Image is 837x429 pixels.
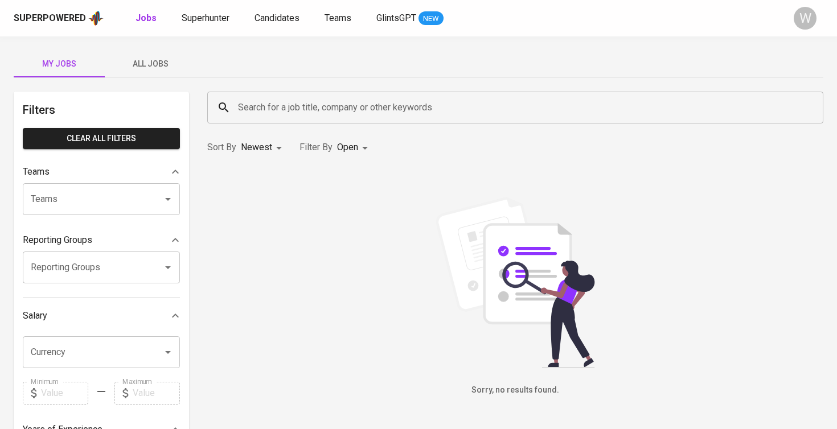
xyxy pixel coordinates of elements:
span: My Jobs [20,57,98,71]
p: Sort By [207,141,236,154]
button: Open [160,344,176,360]
p: Reporting Groups [23,233,92,247]
a: Jobs [136,11,159,26]
span: GlintsGPT [376,13,416,23]
input: Value [133,382,180,405]
h6: Sorry, no results found. [207,384,823,397]
span: Superhunter [182,13,229,23]
a: Candidates [255,11,302,26]
div: Newest [241,137,286,158]
h6: Filters [23,101,180,119]
p: Salary [23,309,47,323]
b: Jobs [136,13,157,23]
a: Superpoweredapp logo [14,10,104,27]
div: W [794,7,817,30]
span: Candidates [255,13,299,23]
span: Teams [325,13,351,23]
p: Filter By [299,141,333,154]
p: Teams [23,165,50,179]
span: Open [337,142,358,152]
div: Salary [23,304,180,327]
span: Clear All filters [32,131,171,146]
input: Value [41,382,88,405]
button: Open [160,191,176,207]
a: Teams [325,11,354,26]
span: NEW [419,13,444,24]
div: Teams [23,160,180,183]
a: GlintsGPT NEW [376,11,444,26]
button: Clear All filters [23,128,180,149]
button: Open [160,259,176,275]
div: Reporting Groups [23,229,180,251]
p: Newest [241,141,272,154]
div: Open [337,137,372,158]
img: app logo [88,10,104,27]
img: file_searching.svg [430,197,601,368]
a: Superhunter [182,11,232,26]
span: All Jobs [112,57,189,71]
div: Superpowered [14,12,86,25]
